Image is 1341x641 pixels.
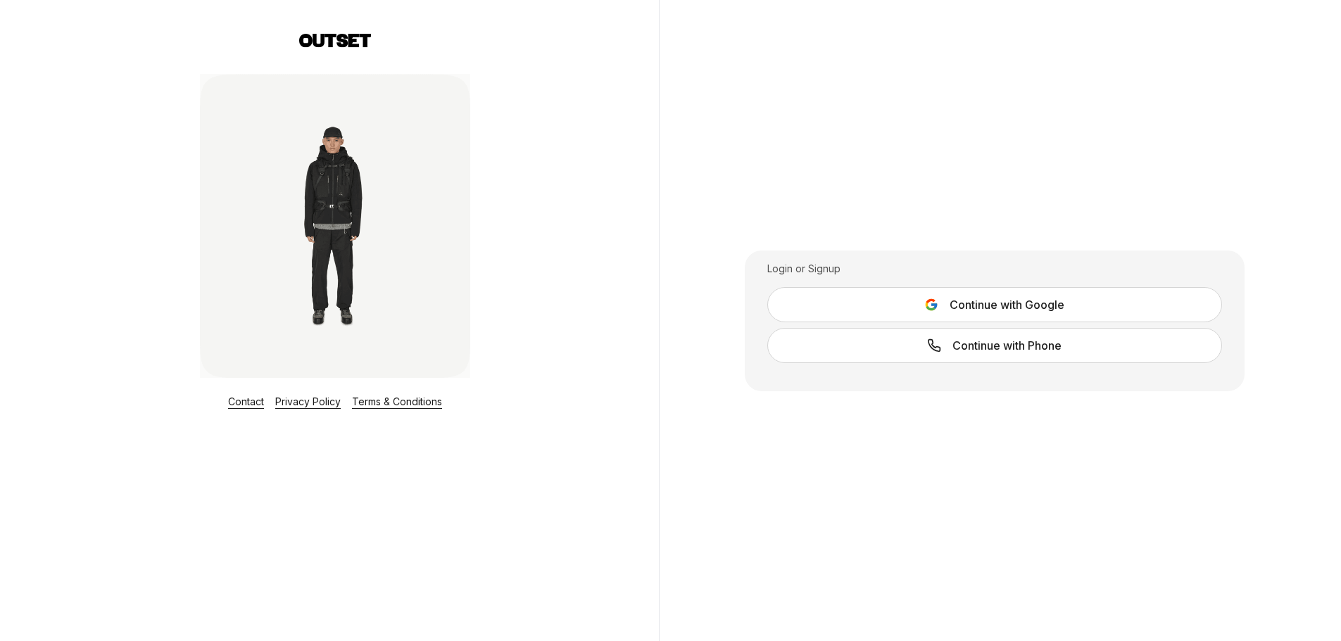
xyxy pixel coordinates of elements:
span: Continue with Google [950,296,1064,313]
button: Continue with Google [767,287,1222,322]
img: Login Layout Image [200,74,470,378]
div: Login or Signup [767,262,1222,276]
a: Privacy Policy [275,395,341,407]
a: Terms & Conditions [352,395,442,407]
a: Continue with Phone [767,328,1222,363]
span: Continue with Phone [952,337,1062,354]
a: Contact [228,395,264,407]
